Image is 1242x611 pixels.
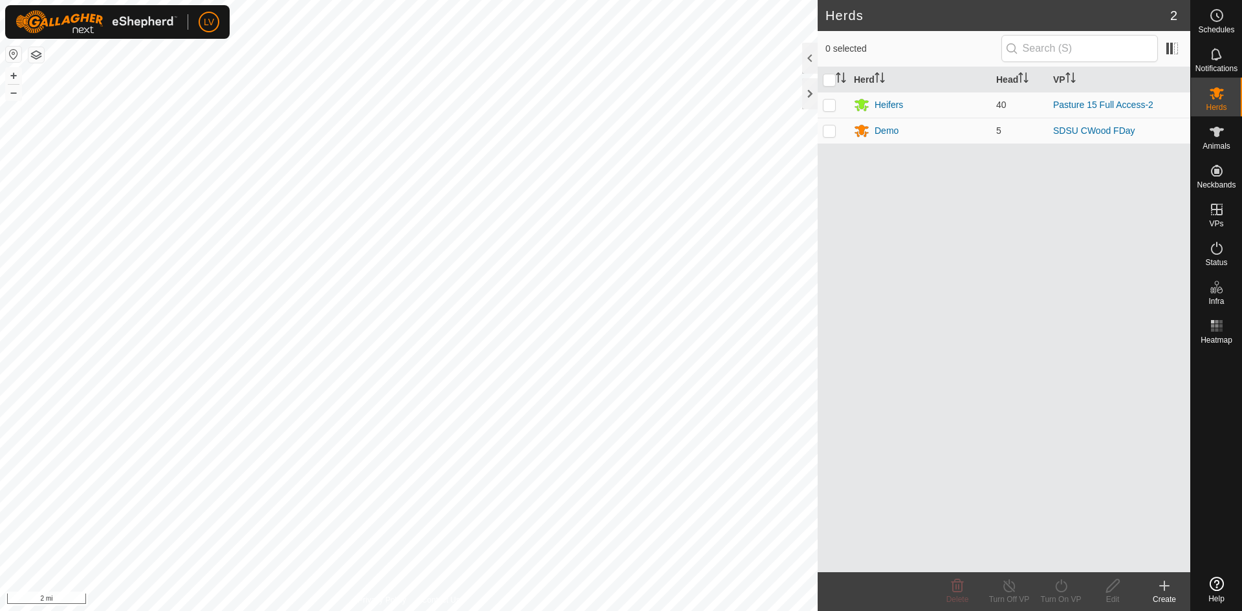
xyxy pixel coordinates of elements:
span: 2 [1170,6,1177,25]
span: 5 [996,125,1001,136]
span: VPs [1209,220,1223,228]
button: + [6,68,21,83]
img: Gallagher Logo [16,10,177,34]
p-sorticon: Activate to sort [875,74,885,85]
span: Infra [1208,297,1224,305]
span: 40 [996,100,1007,110]
th: VP [1048,67,1190,92]
button: Map Layers [28,47,44,63]
a: SDSU CWood FDay [1053,125,1135,136]
span: Status [1205,259,1227,266]
div: Heifers [875,98,903,112]
div: Turn Off VP [983,594,1035,605]
th: Head [991,67,1048,92]
span: Notifications [1195,65,1237,72]
div: Create [1138,594,1190,605]
a: Contact Us [422,594,460,606]
a: Privacy Policy [358,594,406,606]
button: Reset Map [6,47,21,62]
p-sorticon: Activate to sort [1018,74,1029,85]
p-sorticon: Activate to sort [836,74,846,85]
a: Pasture 15 Full Access-2 [1053,100,1153,110]
div: Edit [1087,594,1138,605]
div: Demo [875,124,899,138]
span: Help [1208,595,1225,603]
span: LV [204,16,214,29]
p-sorticon: Activate to sort [1065,74,1076,85]
span: Neckbands [1197,181,1236,189]
th: Herd [849,67,991,92]
span: Herds [1206,103,1226,111]
span: Delete [946,595,969,604]
span: Heatmap [1201,336,1232,344]
h2: Herds [825,8,1170,23]
span: 0 selected [825,42,1001,56]
button: – [6,85,21,100]
input: Search (S) [1001,35,1158,62]
div: Turn On VP [1035,594,1087,605]
span: Schedules [1198,26,1234,34]
a: Help [1191,572,1242,608]
span: Animals [1203,142,1230,150]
